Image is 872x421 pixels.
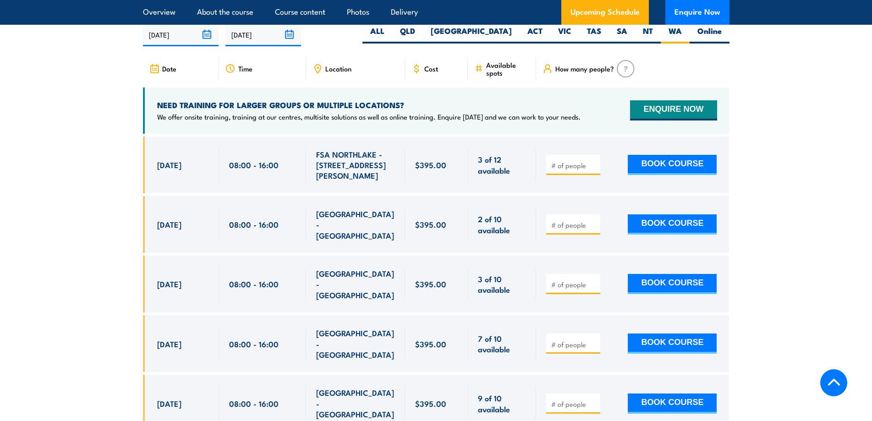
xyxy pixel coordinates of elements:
input: # of people [551,399,597,409]
button: BOOK COURSE [628,155,717,175]
label: WA [661,26,690,44]
span: [DATE] [157,339,181,349]
label: NT [635,26,661,44]
span: $395.00 [415,339,446,349]
span: [GEOGRAPHIC_DATA] - [GEOGRAPHIC_DATA] [316,387,395,419]
span: Cost [424,65,438,72]
label: ACT [520,26,550,44]
span: 08:00 - 16:00 [229,219,279,230]
span: [GEOGRAPHIC_DATA] - [GEOGRAPHIC_DATA] [316,328,395,360]
span: 2 of 10 available [478,213,526,235]
span: Available spots [486,61,530,77]
span: FSA NORTHLAKE - [STREET_ADDRESS][PERSON_NAME] [316,149,395,181]
h4: NEED TRAINING FOR LARGER GROUPS OR MULTIPLE LOCATIONS? [157,100,581,110]
span: 08:00 - 16:00 [229,159,279,170]
span: [GEOGRAPHIC_DATA] - [GEOGRAPHIC_DATA] [316,208,395,241]
span: [DATE] [157,398,181,409]
label: [GEOGRAPHIC_DATA] [423,26,520,44]
label: SA [609,26,635,44]
label: QLD [392,26,423,44]
span: Location [325,65,351,72]
span: How many people? [555,65,614,72]
span: Time [238,65,252,72]
input: From date [143,23,219,46]
span: 3 of 12 available [478,154,526,175]
label: TAS [579,26,609,44]
span: 08:00 - 16:00 [229,279,279,289]
span: 08:00 - 16:00 [229,398,279,409]
label: Online [690,26,729,44]
label: ALL [362,26,392,44]
span: [GEOGRAPHIC_DATA] - [GEOGRAPHIC_DATA] [316,268,395,300]
button: BOOK COURSE [628,274,717,294]
span: $395.00 [415,398,446,409]
input: # of people [551,340,597,349]
button: BOOK COURSE [628,214,717,235]
span: 7 of 10 available [478,333,526,355]
button: BOOK COURSE [628,394,717,414]
span: 3 of 10 available [478,273,526,295]
span: Date [162,65,176,72]
span: $395.00 [415,219,446,230]
span: 08:00 - 16:00 [229,339,279,349]
button: ENQUIRE NOW [630,100,717,120]
input: # of people [551,161,597,170]
span: $395.00 [415,279,446,289]
input: # of people [551,220,597,230]
span: [DATE] [157,219,181,230]
input: To date [225,23,301,46]
button: BOOK COURSE [628,334,717,354]
span: [DATE] [157,279,181,289]
input: # of people [551,280,597,289]
label: VIC [550,26,579,44]
span: [DATE] [157,159,181,170]
p: We offer onsite training, training at our centres, multisite solutions as well as online training... [157,112,581,121]
span: $395.00 [415,159,446,170]
span: 9 of 10 available [478,393,526,414]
